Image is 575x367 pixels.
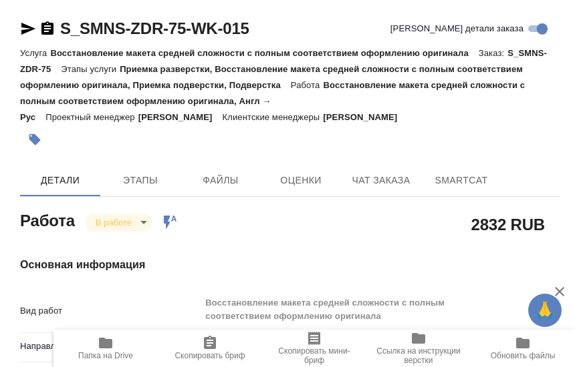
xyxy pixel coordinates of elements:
[534,296,556,324] span: 🙏
[60,19,249,37] a: S_SMNS-ZDR-75-WK-015
[175,351,245,360] span: Скопировать бриф
[262,330,366,367] button: Скопировать мини-бриф
[20,125,49,154] button: Добавить тэг
[390,22,524,35] span: [PERSON_NAME] детали заказа
[349,172,413,189] span: Чат заказа
[85,214,152,232] div: В работе
[20,257,560,273] h4: Основная информация
[291,80,324,90] p: Работа
[45,112,138,122] p: Проектный менеджер
[20,21,36,37] button: Скопировать ссылку для ЯМессенджера
[528,294,562,327] button: 🙏
[50,48,478,58] p: Восстановление макета средней сложности с полным соответствием оформлению оригинала
[20,80,525,122] p: Восстановление макета средней сложности с полным соответствием оформлению оригинала, Англ → Рус
[20,208,75,232] h2: Работа
[138,112,223,122] p: [PERSON_NAME]
[471,330,575,367] button: Обновить файлы
[20,304,200,318] p: Вид работ
[61,64,120,74] p: Этапы услуги
[108,172,172,189] span: Этапы
[223,112,324,122] p: Клиентские менеджеры
[158,330,262,367] button: Скопировать бриф
[28,172,92,189] span: Детали
[366,330,471,367] button: Ссылка на инструкции верстки
[92,217,136,228] button: В работе
[479,48,507,58] p: Заказ:
[429,172,493,189] span: SmartCat
[269,172,333,189] span: Оценки
[189,172,253,189] span: Файлы
[20,48,50,58] p: Услуга
[78,351,133,360] span: Папка на Drive
[270,346,358,365] span: Скопировать мини-бриф
[20,64,523,90] p: Приемка разверстки, Восстановление макета средней сложности с полным соответствием оформлению ори...
[471,213,545,236] h2: 2832 RUB
[374,346,463,365] span: Ссылка на инструкции верстки
[323,112,407,122] p: [PERSON_NAME]
[53,330,158,367] button: Папка на Drive
[20,340,200,353] p: Направление перевода
[491,351,556,360] span: Обновить файлы
[39,21,55,37] button: Скопировать ссылку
